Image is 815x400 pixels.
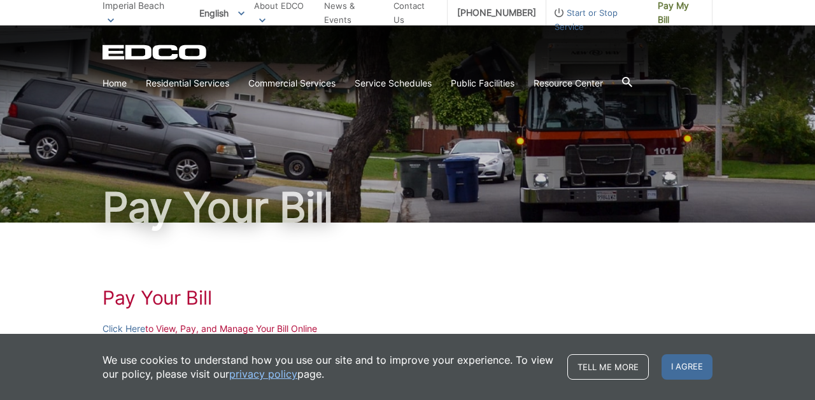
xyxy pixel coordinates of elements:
[534,76,603,90] a: Resource Center
[355,76,432,90] a: Service Schedules
[103,286,712,309] h1: Pay Your Bill
[103,187,712,228] h1: Pay Your Bill
[567,354,649,380] a: Tell me more
[229,367,297,381] a: privacy policy
[103,322,712,336] p: to View, Pay, and Manage Your Bill Online
[103,353,555,381] p: We use cookies to understand how you use our site and to improve your experience. To view our pol...
[103,45,208,60] a: EDCD logo. Return to the homepage.
[451,76,514,90] a: Public Facilities
[103,76,127,90] a: Home
[146,76,229,90] a: Residential Services
[248,76,336,90] a: Commercial Services
[662,354,712,380] span: I agree
[190,3,254,24] span: English
[103,322,145,336] a: Click Here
